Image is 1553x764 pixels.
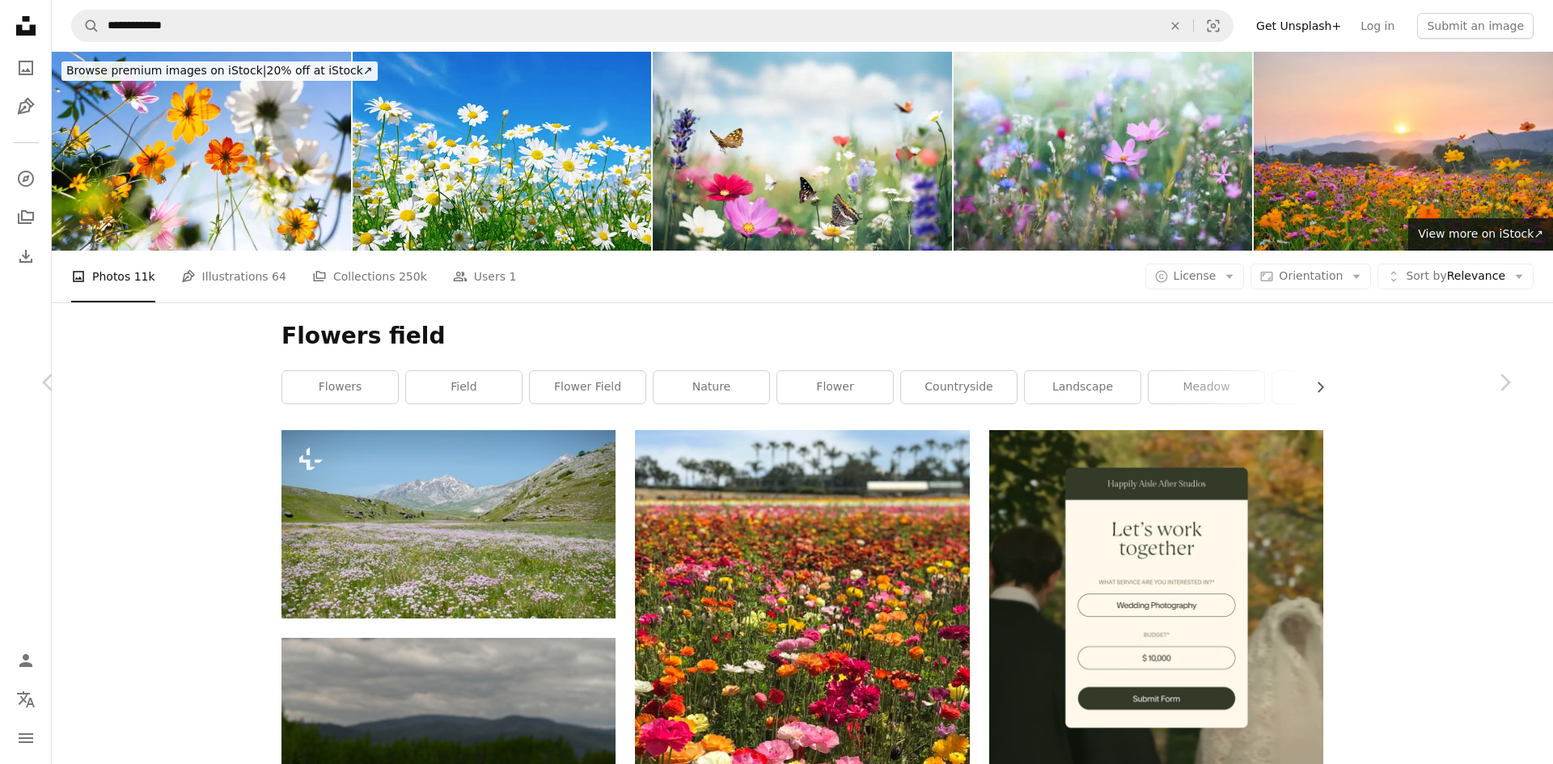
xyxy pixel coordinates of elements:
button: Sort byRelevance [1377,264,1534,289]
a: landscape [1025,371,1140,403]
span: Browse premium images on iStock | [66,64,266,77]
span: Orientation [1279,269,1343,282]
button: Visual search [1194,11,1233,41]
a: Collections 250k [312,251,427,302]
button: Clear [1157,11,1193,41]
a: Log in [1351,13,1404,39]
a: Collections [10,201,42,234]
span: 250k [399,268,427,285]
form: Find visuals sitewide [71,10,1234,42]
img: Cosmos blooming in a park [52,52,351,251]
img: file-1747939393036-2c53a76c450aimage [989,430,1323,764]
a: Get Unsplash+ [1246,13,1351,39]
button: scroll list to the right [1305,371,1323,403]
button: Search Unsplash [72,11,99,41]
a: flowers [282,371,398,403]
button: Orientation [1250,264,1371,289]
a: Browse premium images on iStock|20% off at iStock↗ [52,52,387,91]
a: flower field [530,371,645,403]
a: Illustrations [10,91,42,123]
a: field [406,371,522,403]
a: countryside [901,371,1017,403]
a: Photos [10,52,42,84]
img: Summer Meadow With Butterflies [653,52,952,251]
a: Explore [10,163,42,195]
a: Illustrations 64 [181,251,286,302]
a: nature [654,371,769,403]
img: Sunset over mountain with cosmos blooming [1254,52,1553,251]
a: Log in / Sign up [10,644,42,677]
span: Relevance [1406,268,1505,285]
button: Submit an image [1417,13,1534,39]
a: assorted-color flwoers [635,646,969,661]
a: a field of wildflowers with mountains in the background [281,517,616,531]
a: Users 1 [453,251,517,302]
span: License [1174,269,1217,282]
h1: Flowers field [281,322,1323,351]
button: Menu [10,722,42,754]
a: View more on iStock↗ [1408,218,1553,251]
button: License [1145,264,1245,289]
img: a field of wildflowers with mountains in the background [281,430,616,618]
a: a field full of yellow flowers with mountains in the background [281,741,616,756]
span: 20% off at iStock ↗ [66,64,373,77]
a: outdoor [1272,371,1388,403]
a: meadow [1149,371,1264,403]
span: Sort by [1406,269,1446,282]
img: white daisies [353,52,652,251]
span: View more on iStock ↗ [1418,227,1543,240]
a: Next [1456,305,1553,460]
a: flower [777,371,893,403]
button: Language [10,683,42,715]
img: Panoramic Colorful Meadow [954,52,1253,251]
a: Download History [10,240,42,272]
span: 1 [509,268,516,285]
span: 64 [272,268,286,285]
